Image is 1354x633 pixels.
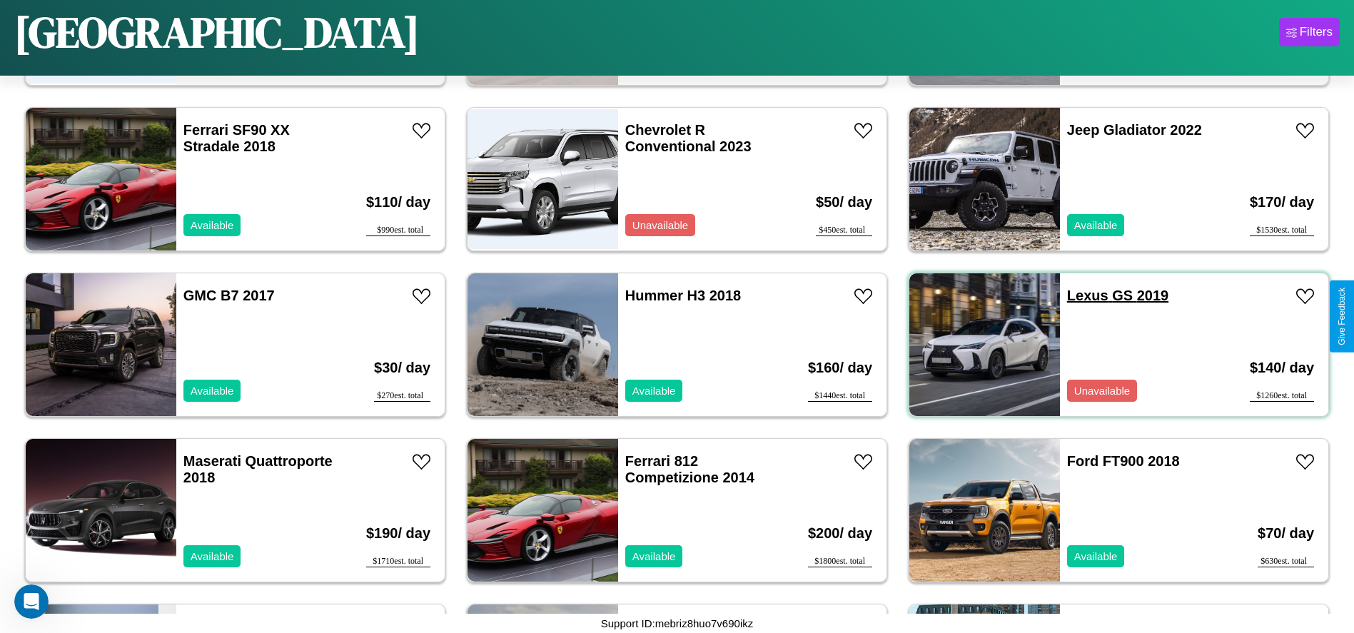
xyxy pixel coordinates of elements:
h3: $ 30 / day [374,345,430,390]
p: Support ID: mebriz8huo7v690ikz [601,614,753,633]
a: Maserati Quattroporte 2018 [183,453,333,485]
p: Available [1074,216,1118,235]
div: $ 1260 est. total [1250,390,1314,402]
p: Available [632,381,676,400]
div: $ 990 est. total [366,225,430,236]
a: GMC B7 2017 [183,288,275,303]
div: $ 450 est. total [816,225,872,236]
p: Unavailable [1074,381,1130,400]
div: $ 630 est. total [1258,556,1314,567]
div: $ 1800 est. total [808,556,872,567]
p: Available [632,547,676,566]
h3: $ 200 / day [808,511,872,556]
h3: $ 170 / day [1250,180,1314,225]
div: $ 1440 est. total [808,390,872,402]
p: Unavailable [632,216,688,235]
p: Available [191,216,234,235]
h3: $ 140 / day [1250,345,1314,390]
div: $ 1710 est. total [366,556,430,567]
a: Ferrari 812 Competizione 2014 [625,453,754,485]
button: Filters [1279,18,1340,46]
div: Give Feedback [1337,288,1347,345]
div: $ 270 est. total [374,390,430,402]
a: Chevrolet R Conventional 2023 [625,122,752,154]
h3: $ 160 / day [808,345,872,390]
h3: $ 110 / day [366,180,430,225]
h1: [GEOGRAPHIC_DATA] [14,3,420,61]
p: Available [191,547,234,566]
a: Jeep Gladiator 2022 [1067,122,1202,138]
p: Available [1074,547,1118,566]
h3: $ 70 / day [1258,511,1314,556]
h3: $ 190 / day [366,511,430,556]
a: Ferrari SF90 XX Stradale 2018 [183,122,290,154]
div: $ 1530 est. total [1250,225,1314,236]
a: Ford FT900 2018 [1067,453,1180,469]
iframe: Intercom live chat [14,584,49,619]
p: Available [191,381,234,400]
a: Lexus GS 2019 [1067,288,1168,303]
a: Hummer H3 2018 [625,288,741,303]
h3: $ 50 / day [816,180,872,225]
div: Filters [1300,25,1333,39]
